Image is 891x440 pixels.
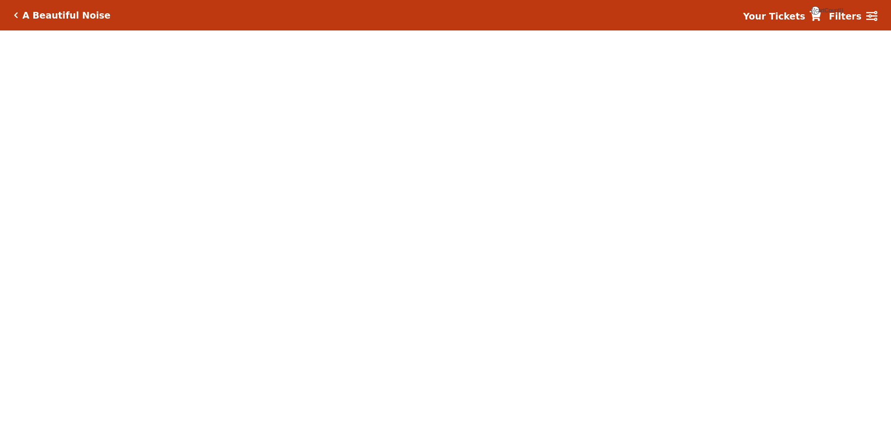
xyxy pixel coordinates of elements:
[811,6,820,15] span: {{cartCount}}
[829,11,861,21] strong: Filters
[829,10,877,23] a: Filters
[14,12,18,19] a: Click here to go back to filters
[743,11,805,21] strong: Your Tickets
[743,10,821,23] a: Your Tickets {{cartCount}}
[22,10,110,21] h5: A Beautiful Noise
